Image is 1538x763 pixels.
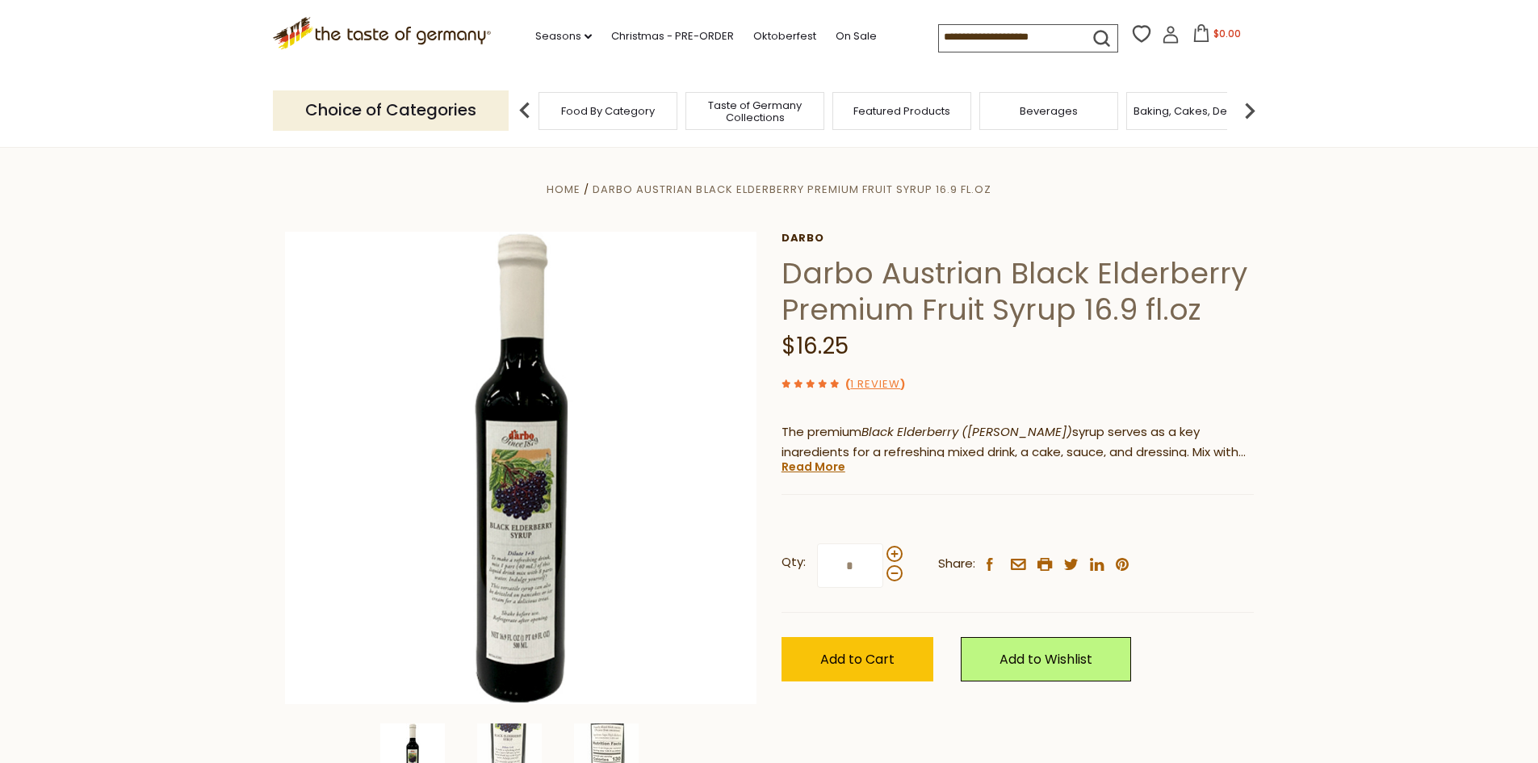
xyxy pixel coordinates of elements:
[1234,94,1266,127] img: next arrow
[961,637,1131,681] a: Add to Wishlist
[509,94,541,127] img: previous arrow
[782,422,1254,463] p: The premium syrup serves as a key ingredients for a refreshing mixed drink, a cake, sauce, and dr...
[782,232,1254,245] a: Darbo
[561,105,655,117] a: Food By Category
[611,27,734,45] a: Christmas - PRE-ORDER
[1020,105,1078,117] a: Beverages
[820,650,895,669] span: Add to Cart
[1183,24,1251,48] button: $0.00
[273,90,509,130] p: Choice of Categories
[836,27,877,45] a: On Sale
[547,182,580,197] a: Home
[782,255,1254,328] h1: Darbo Austrian Black Elderberry Premium Fruit Syrup 16.9 fl.oz
[1213,27,1241,40] span: $0.00
[850,376,900,393] a: 1 Review
[782,637,933,681] button: Add to Cart
[753,27,816,45] a: Oktoberfest
[861,423,1072,440] em: Black Elderberry ([PERSON_NAME])
[1134,105,1259,117] a: Baking, Cakes, Desserts
[817,543,883,588] input: Qty:
[593,182,991,197] a: Darbo Austrian Black Elderberry Premium Fruit Syrup 16.9 fl.oz
[690,99,819,124] a: Taste of Germany Collections
[782,459,845,475] a: Read More
[782,330,849,362] span: $16.25
[535,27,592,45] a: Seasons
[782,552,806,572] strong: Qty:
[938,554,975,574] span: Share:
[285,232,757,704] img: Darbo Austrian Black Elderberry Premium Fruit Syrup 16.9 fl.oz
[853,105,950,117] a: Featured Products
[845,376,905,392] span: ( )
